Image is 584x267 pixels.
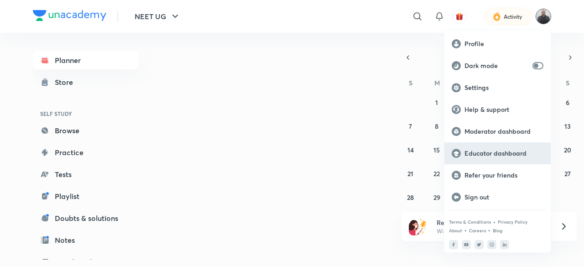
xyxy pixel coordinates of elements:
[444,120,551,142] a: Moderator dashboard
[464,149,543,157] p: Educator dashboard
[493,228,502,233] a: Blog
[464,193,543,201] p: Sign out
[464,62,529,70] p: Dark mode
[444,164,551,186] a: Refer your friends
[469,228,486,233] a: Careers
[449,228,462,233] a: About
[449,219,491,225] a: Terms & Conditions
[464,171,543,179] p: Refer your friends
[488,226,491,234] div: •
[444,33,551,55] a: Profile
[464,105,543,114] p: Help & support
[498,219,527,225] a: Privacy Policy
[444,99,551,120] a: Help & support
[464,226,467,234] div: •
[493,218,496,226] div: •
[444,77,551,99] a: Settings
[464,84,543,92] p: Settings
[444,142,551,164] a: Educator dashboard
[464,40,543,48] p: Profile
[464,127,543,136] p: Moderator dashboard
